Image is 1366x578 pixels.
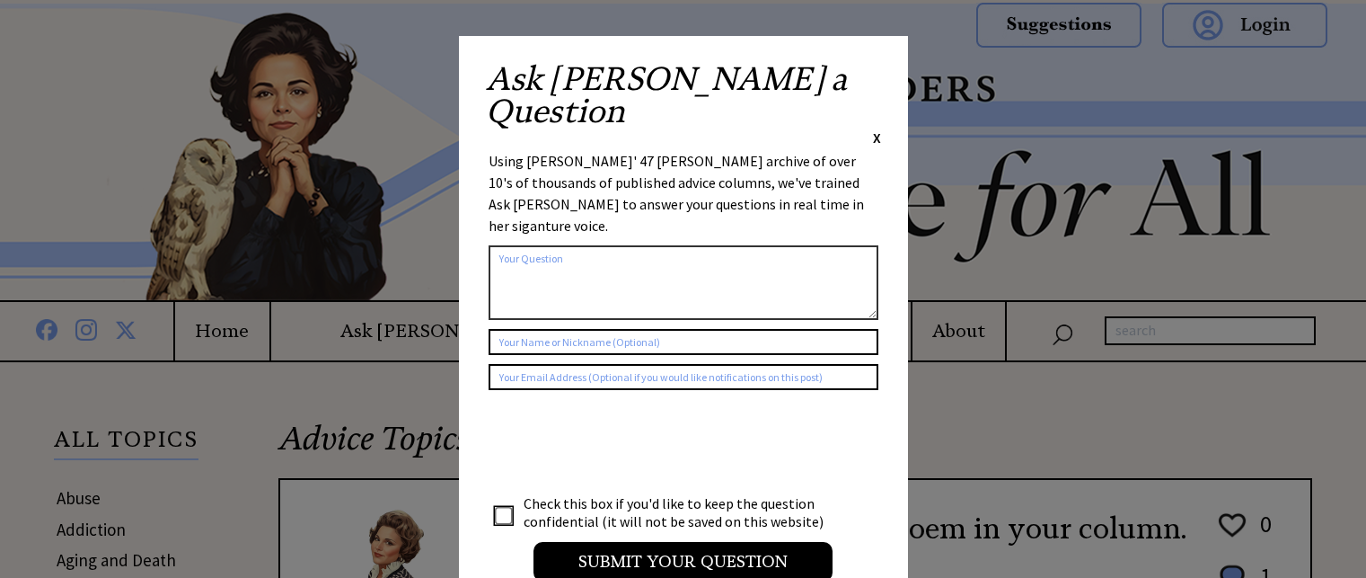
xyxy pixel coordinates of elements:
[523,494,841,531] td: Check this box if you'd like to keep the question confidential (it will not be saved on this webs...
[489,329,878,355] input: Your Name or Nickname (Optional)
[489,364,878,390] input: Your Email Address (Optional if you would like notifications on this post)
[486,63,881,128] h2: Ask [PERSON_NAME] a Question
[873,129,881,147] span: X
[489,408,762,478] iframe: reCAPTCHA
[489,150,878,236] div: Using [PERSON_NAME]' 47 [PERSON_NAME] archive of over 10's of thousands of published advice colum...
